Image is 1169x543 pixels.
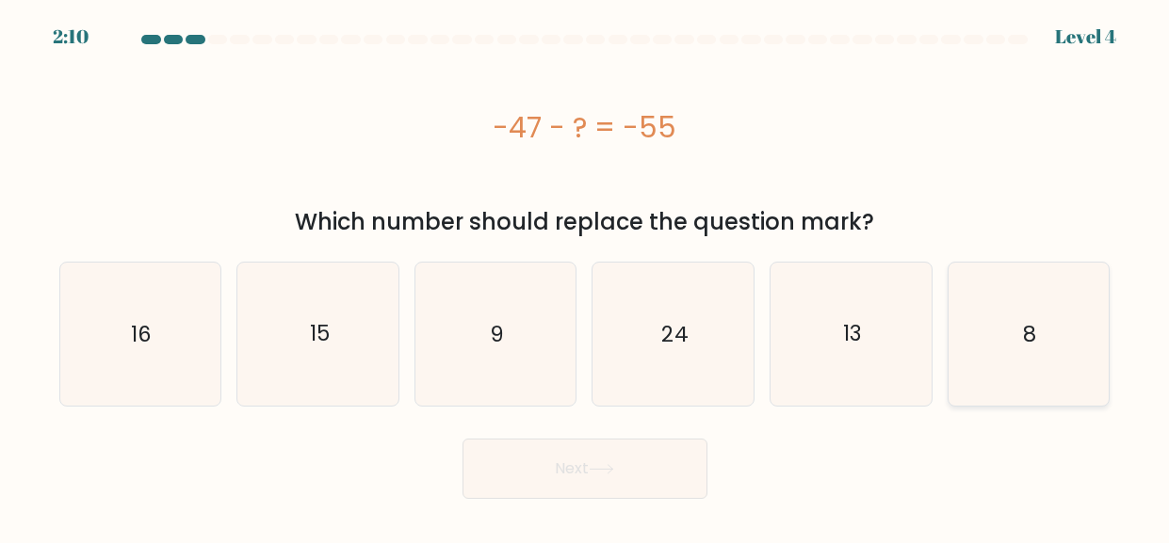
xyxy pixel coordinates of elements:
[843,319,862,349] text: 13
[131,319,152,349] text: 16
[53,23,89,51] div: 2:10
[309,319,329,349] text: 15
[1055,23,1116,51] div: Level 4
[1024,319,1037,349] text: 8
[661,319,688,349] text: 24
[490,319,504,349] text: 9
[463,439,707,499] button: Next
[59,106,1111,149] div: -47 - ? = -55
[71,205,1099,239] div: Which number should replace the question mark?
